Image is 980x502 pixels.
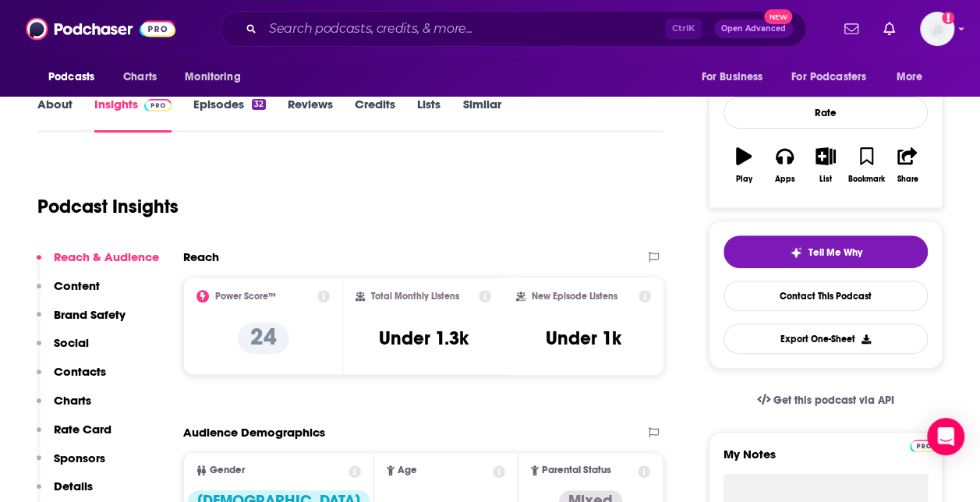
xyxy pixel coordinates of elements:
a: Similar [462,97,501,133]
h1: Podcast Insights [37,195,179,218]
p: Contacts [54,364,106,379]
img: User Profile [920,12,954,46]
button: Social [37,335,89,364]
a: Pro website [910,437,937,452]
p: Brand Safety [54,307,126,322]
span: Ctrl K [665,19,702,39]
span: Parental Status [542,465,611,475]
div: Play [736,175,752,184]
img: Podchaser Pro [910,440,937,452]
h2: Audience Demographics [183,425,325,440]
a: Show notifications dropdown [877,16,901,42]
p: Content [54,278,100,293]
button: Apps [764,137,805,193]
button: Charts [37,393,91,422]
div: Share [897,175,918,184]
span: For Business [701,66,762,88]
button: tell me why sparkleTell Me Why [724,235,928,268]
p: Rate Card [54,422,111,437]
span: Podcasts [48,66,94,88]
img: Podchaser Pro [144,99,172,111]
a: Reviews [288,97,333,133]
p: Charts [54,393,91,408]
a: About [37,97,73,133]
span: Open Advanced [721,25,786,33]
p: Details [54,479,93,493]
button: Reach & Audience [37,249,159,278]
a: InsightsPodchaser Pro [94,97,172,133]
span: More [897,66,923,88]
button: Bookmark [846,137,886,193]
h3: Under 1.3k [378,327,468,350]
div: Open Intercom Messenger [927,418,964,455]
button: Show profile menu [920,12,954,46]
button: open menu [886,62,943,92]
div: Rate [724,97,928,129]
button: open menu [690,62,782,92]
a: Credits [355,97,395,133]
svg: Add a profile image [942,12,954,24]
span: Monitoring [185,66,240,88]
h2: New Episode Listens [532,291,617,302]
p: Sponsors [54,451,105,465]
button: List [805,137,846,193]
span: Age [398,465,417,475]
button: Content [37,278,100,307]
a: Get this podcast via API [745,381,907,419]
button: Share [887,137,928,193]
p: Social [54,335,89,350]
h2: Reach [183,249,219,264]
img: Podchaser - Follow, Share and Rate Podcasts [26,14,175,44]
div: Search podcasts, credits, & more... [220,11,806,47]
span: Logged in as veronica.smith [920,12,954,46]
span: New [764,9,792,24]
span: Gender [210,465,245,475]
button: open menu [174,62,260,92]
div: Apps [775,175,795,184]
a: Show notifications dropdown [838,16,865,42]
a: Episodes32 [193,97,266,133]
button: Brand Safety [37,307,126,336]
button: open menu [37,62,115,92]
div: List [819,175,832,184]
img: tell me why sparkle [790,246,802,259]
button: Rate Card [37,422,111,451]
a: Lists [417,97,440,133]
button: Contacts [37,364,106,393]
button: Sponsors [37,451,105,479]
div: 32 [252,99,266,110]
button: open menu [781,62,889,92]
button: Play [724,137,764,193]
p: Reach & Audience [54,249,159,264]
span: For Podcasters [791,66,866,88]
span: Tell Me Why [808,246,862,259]
input: Search podcasts, credits, & more... [263,16,665,41]
button: Open AdvancedNew [714,19,793,38]
h2: Power Score™ [215,291,276,302]
span: Get this podcast via API [773,394,894,407]
span: Charts [123,66,157,88]
h2: Total Monthly Listens [371,291,459,302]
a: Contact This Podcast [724,281,928,311]
label: My Notes [724,447,928,474]
p: 24 [238,323,289,354]
h3: Under 1k [546,327,621,350]
a: Charts [113,62,166,92]
div: Bookmark [848,175,885,184]
button: Export One-Sheet [724,323,928,354]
